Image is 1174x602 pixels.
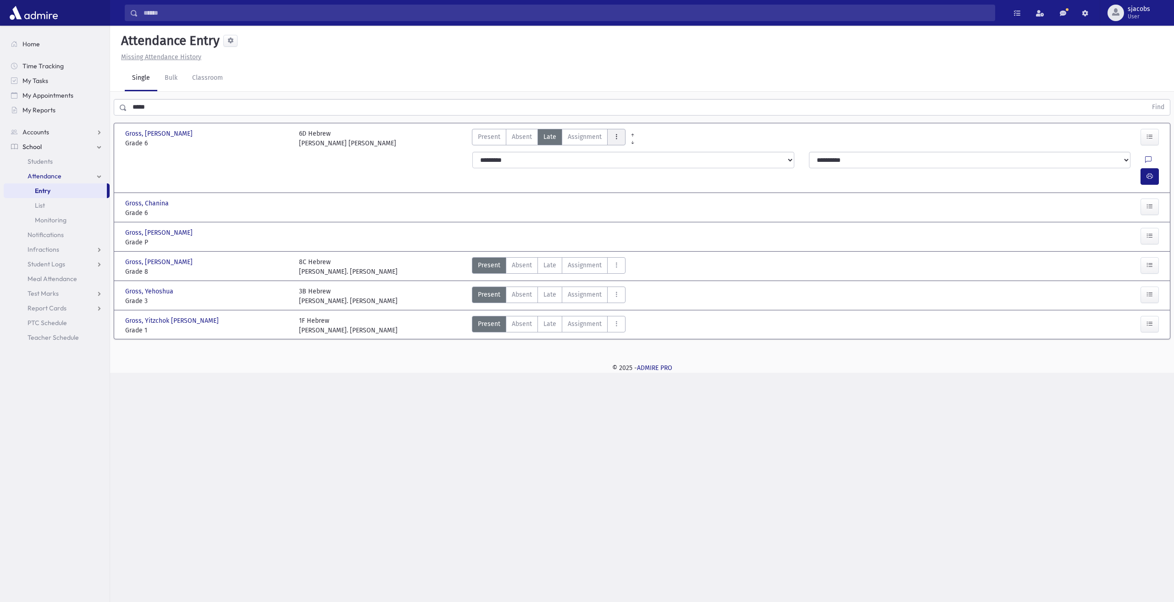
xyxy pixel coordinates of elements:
span: Grade 8 [125,267,290,276]
a: Test Marks [4,286,110,301]
span: Grade 6 [125,208,290,218]
a: My Appointments [4,88,110,103]
span: Late [543,132,556,142]
a: Student Logs [4,257,110,271]
span: Absent [512,319,532,329]
span: sjacobs [1128,6,1150,13]
span: Entry [35,187,50,195]
a: Students [4,154,110,169]
span: Time Tracking [22,62,64,70]
input: Search [138,5,995,21]
div: AttTypes [472,287,626,306]
div: 1F Hebrew [PERSON_NAME]. [PERSON_NAME] [299,316,398,335]
div: 6D Hebrew [PERSON_NAME] [PERSON_NAME] [299,129,396,148]
a: PTC Schedule [4,315,110,330]
a: Single [125,66,157,91]
span: My Tasks [22,77,48,85]
span: My Appointments [22,91,73,99]
a: Report Cards [4,301,110,315]
span: Home [22,40,40,48]
button: Find [1146,99,1170,115]
a: My Tasks [4,73,110,88]
a: Notifications [4,227,110,242]
span: Grade P [125,237,290,247]
div: © 2025 - [125,363,1159,373]
span: Gross, [PERSON_NAME] [125,129,194,138]
div: 3B Hebrew [PERSON_NAME]. [PERSON_NAME] [299,287,398,306]
span: Late [543,319,556,329]
span: Gross, Yehoshua [125,287,175,296]
span: Report Cards [28,304,66,312]
a: My Reports [4,103,110,117]
div: AttTypes [472,129,626,148]
span: Late [543,260,556,270]
span: Accounts [22,128,49,136]
span: Assignment [568,319,602,329]
span: Present [478,260,500,270]
a: Infractions [4,242,110,257]
span: Gross, Yitzchok [PERSON_NAME] [125,316,221,326]
span: Grade 6 [125,138,290,148]
div: AttTypes [472,257,626,276]
span: Gross, [PERSON_NAME] [125,257,194,267]
div: 8C Hebrew [PERSON_NAME]. [PERSON_NAME] [299,257,398,276]
span: Present [478,132,500,142]
a: School [4,139,110,154]
span: List [35,201,45,210]
a: Time Tracking [4,59,110,73]
span: Absent [512,290,532,299]
span: Assignment [568,260,602,270]
span: Attendance [28,172,61,180]
span: Test Marks [28,289,59,298]
a: Accounts [4,125,110,139]
a: Meal Attendance [4,271,110,286]
span: Absent [512,132,532,142]
span: Monitoring [35,216,66,224]
span: Absent [512,260,532,270]
a: ADMIRE PRO [637,364,672,372]
a: List [4,198,110,213]
a: Monitoring [4,213,110,227]
a: Classroom [185,66,230,91]
span: Infractions [28,245,59,254]
span: Late [543,290,556,299]
span: PTC Schedule [28,319,67,327]
a: Attendance [4,169,110,183]
span: Assignment [568,132,602,142]
a: Bulk [157,66,185,91]
span: Meal Attendance [28,275,77,283]
span: Gross, Chanina [125,199,171,208]
span: Assignment [568,290,602,299]
span: Notifications [28,231,64,239]
u: Missing Attendance History [121,53,201,61]
span: Students [28,157,53,166]
a: Home [4,37,110,51]
span: Present [478,290,500,299]
span: Gross, [PERSON_NAME] [125,228,194,237]
span: Student Logs [28,260,65,268]
span: User [1128,13,1150,20]
a: Missing Attendance History [117,53,201,61]
span: School [22,143,42,151]
span: Grade 3 [125,296,290,306]
h5: Attendance Entry [117,33,220,49]
span: Grade 1 [125,326,290,335]
span: Teacher Schedule [28,333,79,342]
a: Teacher Schedule [4,330,110,345]
div: AttTypes [472,316,626,335]
span: Present [478,319,500,329]
img: AdmirePro [7,4,60,22]
a: Entry [4,183,107,198]
span: My Reports [22,106,55,114]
